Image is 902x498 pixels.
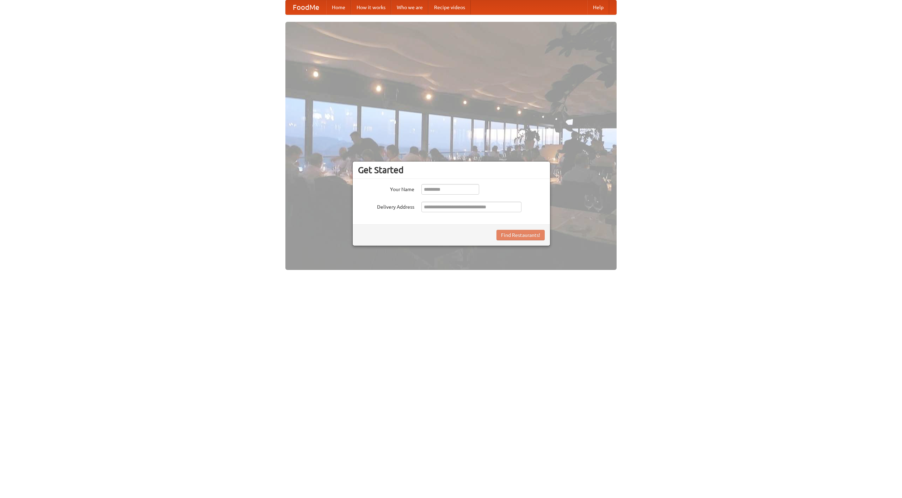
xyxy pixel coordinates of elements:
label: Delivery Address [358,202,414,210]
a: Help [587,0,609,14]
h3: Get Started [358,165,545,175]
a: Home [326,0,351,14]
button: Find Restaurants! [496,230,545,240]
a: Recipe videos [428,0,471,14]
a: Who we are [391,0,428,14]
a: How it works [351,0,391,14]
label: Your Name [358,184,414,193]
a: FoodMe [286,0,326,14]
